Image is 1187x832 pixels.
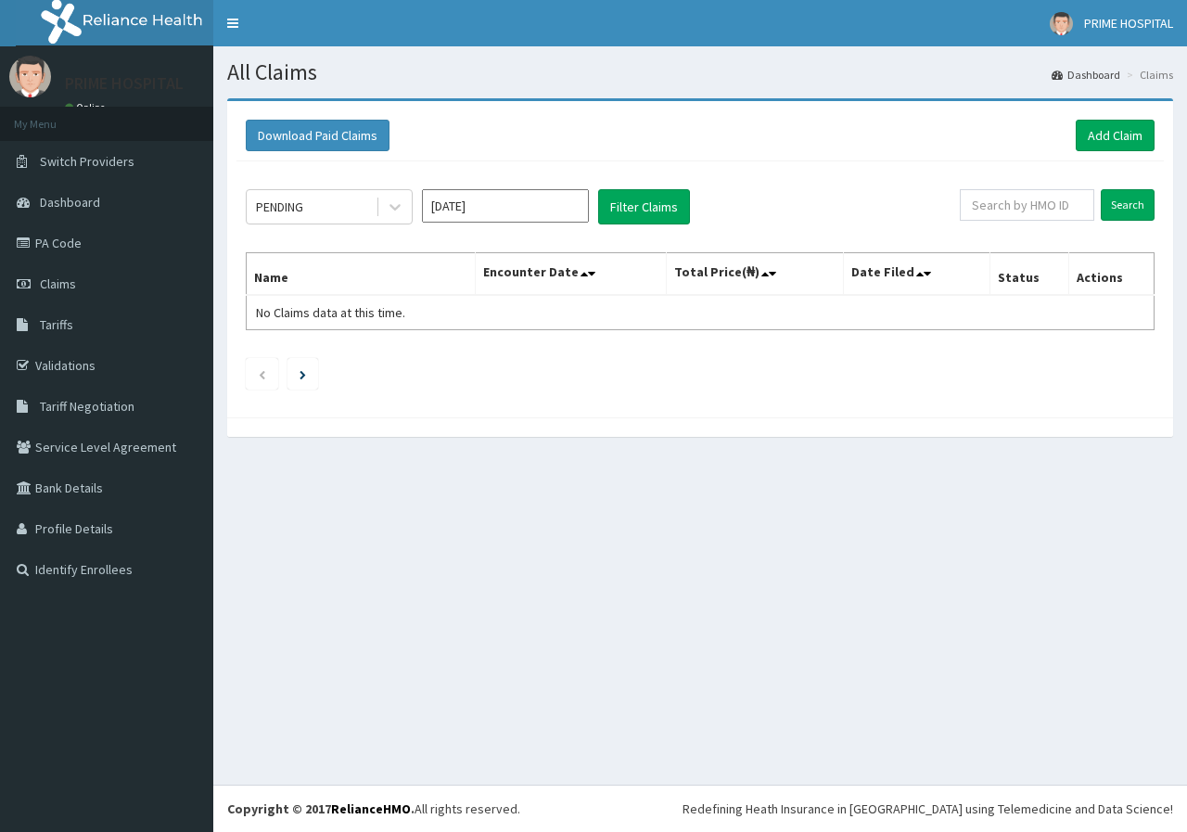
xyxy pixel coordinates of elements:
footer: All rights reserved. [213,785,1187,832]
div: Redefining Heath Insurance in [GEOGRAPHIC_DATA] using Telemedicine and Data Science! [683,800,1173,818]
th: Status [989,253,1068,296]
button: Download Paid Claims [246,120,389,151]
th: Total Price(₦) [666,253,843,296]
button: Filter Claims [598,189,690,224]
th: Name [247,253,476,296]
span: Tariffs [40,316,73,333]
p: PRIME HOSPITAL [65,75,184,92]
th: Actions [1068,253,1154,296]
a: Online [65,101,109,114]
a: Next page [300,365,306,382]
input: Search [1101,189,1155,221]
strong: Copyright © 2017 . [227,800,415,817]
th: Date Filed [843,253,989,296]
a: Previous page [258,365,266,382]
th: Encounter Date [475,253,666,296]
div: PENDING [256,198,303,216]
a: RelianceHMO [331,800,411,817]
li: Claims [1122,67,1173,83]
a: Dashboard [1052,67,1120,83]
span: Dashboard [40,194,100,211]
a: Add Claim [1076,120,1155,151]
span: Switch Providers [40,153,134,170]
input: Search by HMO ID [960,189,1094,221]
span: No Claims data at this time. [256,304,405,321]
img: User Image [1050,12,1073,35]
h1: All Claims [227,60,1173,84]
span: PRIME HOSPITAL [1084,15,1173,32]
img: User Image [9,56,51,97]
input: Select Month and Year [422,189,589,223]
span: Tariff Negotiation [40,398,134,415]
span: Claims [40,275,76,292]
